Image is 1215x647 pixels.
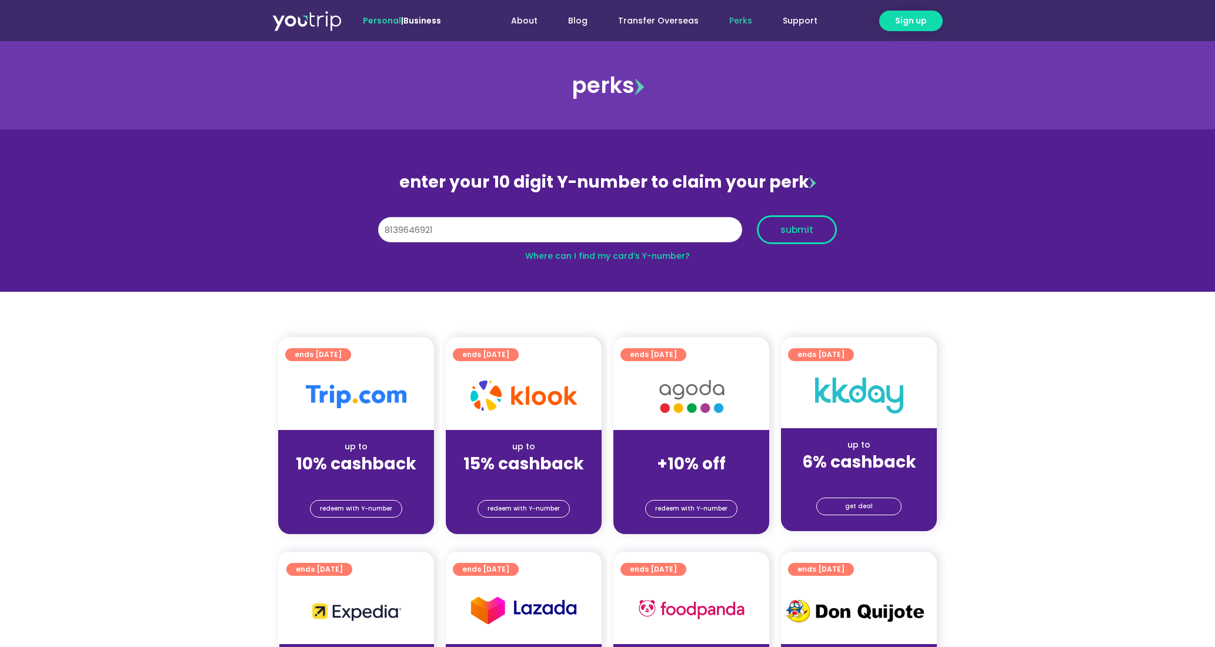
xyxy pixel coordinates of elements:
strong: 10% cashback [296,452,416,475]
div: (for stays only) [288,475,425,487]
a: redeem with Y-number [310,500,402,518]
a: Where can I find my card’s Y-number? [525,250,690,262]
a: ends [DATE] [788,563,854,576]
a: ends [DATE] [285,348,351,361]
div: up to [288,441,425,453]
a: ends [DATE] [453,563,519,576]
a: Business [403,15,441,26]
a: Sign up [879,11,943,31]
span: Sign up [895,15,927,27]
a: About [496,10,553,32]
strong: +10% off [657,452,726,475]
span: ends [DATE] [295,348,342,361]
form: Y Number [378,215,837,253]
a: redeem with Y-number [478,500,570,518]
a: Perks [714,10,767,32]
span: redeem with Y-number [655,501,727,517]
a: get deal [816,498,902,515]
span: ends [DATE] [630,348,677,361]
div: (for stays only) [790,473,927,485]
span: up to [680,441,702,452]
a: redeem with Y-number [645,500,737,518]
a: Blog [553,10,603,32]
div: up to [790,439,927,451]
span: submit [780,225,813,234]
span: get deal [845,498,873,515]
a: ends [DATE] [620,348,686,361]
a: ends [DATE] [453,348,519,361]
strong: 15% cashback [463,452,584,475]
span: Personal [363,15,401,26]
div: (for stays only) [455,475,592,487]
span: ends [DATE] [462,563,509,576]
input: 10 digit Y-number (e.g. 8123456789) [378,217,742,243]
a: Transfer Overseas [603,10,714,32]
span: ends [DATE] [797,348,845,361]
nav: Menu [473,10,833,32]
span: ends [DATE] [797,563,845,576]
a: ends [DATE] [788,348,854,361]
div: (for stays only) [623,475,760,487]
span: redeem with Y-number [320,501,392,517]
span: ends [DATE] [296,563,343,576]
div: enter your 10 digit Y-number to claim your perk [372,167,843,198]
div: up to [455,441,592,453]
span: redeem with Y-number [488,501,560,517]
button: submit [757,215,837,244]
a: ends [DATE] [620,563,686,576]
a: ends [DATE] [286,563,352,576]
span: ends [DATE] [462,348,509,361]
span: ends [DATE] [630,563,677,576]
a: Support [767,10,833,32]
span: | [363,15,441,26]
strong: 6% cashback [802,451,916,473]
